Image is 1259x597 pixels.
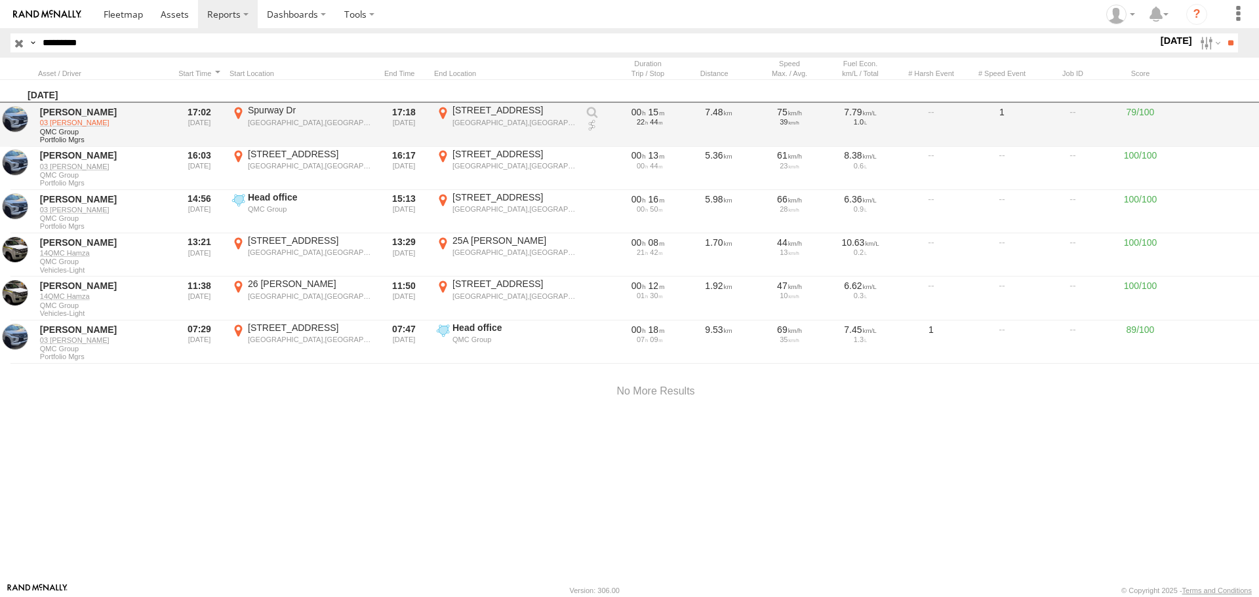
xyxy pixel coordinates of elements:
i: ? [1186,4,1207,25]
label: Click to View Event Location [434,235,578,275]
a: View Asset in Asset Management [2,324,28,350]
div: 16:17 [DATE] [379,148,429,189]
label: Click to View Event Location [230,191,374,232]
span: QMC Group [40,301,167,309]
a: View Asset in Asset Management [2,106,28,132]
div: 7.45 [829,324,891,336]
div: [GEOGRAPHIC_DATA],[GEOGRAPHIC_DATA] [248,335,372,344]
span: 12 [649,280,665,291]
div: [996s] 23/08/2025 14:56 - 23/08/2025 15:13 [617,193,679,205]
div: Job ID [1040,69,1106,78]
div: Head office [248,191,372,203]
div: [PERSON_NAME] [40,237,167,248]
span: 00 [637,205,648,213]
span: QMC Group [40,345,167,353]
div: [GEOGRAPHIC_DATA],[GEOGRAPHIC_DATA] [248,161,372,170]
div: 26 [PERSON_NAME] [248,278,372,290]
span: 00 [631,324,646,335]
span: Filter Results to this Group [40,309,167,317]
span: 00 [637,162,648,170]
label: Click to View Event Location [230,148,374,189]
div: [STREET_ADDRESS] [248,322,372,334]
div: [STREET_ADDRESS] [452,278,576,290]
a: View Asset in Asset Management [2,237,28,263]
span: 07 [637,336,648,343]
div: 0.2 [829,248,891,256]
div: 100/100 [1111,235,1170,275]
span: 42 [650,248,662,256]
div: 100/100 [1111,148,1170,189]
div: [GEOGRAPHIC_DATA],[GEOGRAPHIC_DATA] [452,204,576,214]
span: 00 [631,107,646,117]
a: View Asset in Asset Management [2,149,28,176]
a: 14QMC Hamza [40,292,167,301]
div: 0.3 [829,292,891,299]
span: 18 [649,324,665,335]
div: [STREET_ADDRESS] [452,191,576,203]
span: 44 [650,162,662,170]
div: 100/100 [1111,278,1170,318]
div: 7.48 [686,104,751,145]
div: Version: 306.00 [570,587,620,594]
div: 1 [969,104,1035,145]
span: QMC Group [40,258,167,265]
span: 01 [637,292,648,299]
div: 7.79 [829,106,891,118]
div: Click to Sort [379,69,429,78]
span: 00 [631,194,646,204]
div: [GEOGRAPHIC_DATA],[GEOGRAPHIC_DATA] [248,292,372,301]
div: 1.92 [686,278,751,318]
div: [PERSON_NAME] [40,106,167,118]
div: 1.70 [686,235,751,275]
div: 89/100 [1111,322,1170,362]
label: Click to View Event Location [230,235,374,275]
div: [929s] 23/08/2025 17:02 - 23/08/2025 17:18 [617,106,679,118]
div: [STREET_ADDRESS] [452,148,576,160]
div: 75 [759,106,820,118]
a: View Asset in Asset Management [2,280,28,306]
div: 07:47 [DATE] [379,322,429,362]
div: 61 [759,149,820,161]
label: [DATE] [1158,33,1195,48]
span: 15 [649,107,665,117]
div: [PERSON_NAME] [40,149,167,161]
div: 15:13 [DATE] [379,191,429,232]
span: 50 [650,205,662,213]
span: QMC Group [40,128,167,136]
div: 9.53 [686,322,751,362]
div: 11:50 [DATE] [379,278,429,318]
div: [GEOGRAPHIC_DATA],[GEOGRAPHIC_DATA] [452,118,576,127]
div: [PERSON_NAME] [40,324,167,336]
span: 00 [631,150,646,161]
div: 0.6 [829,162,891,170]
div: 10.63 [829,237,891,248]
div: Score [1111,69,1170,78]
div: Head office [452,322,576,334]
label: Click to View Event Location [434,278,578,318]
div: 14:56 [DATE] [174,191,224,232]
span: Filter Results to this Group [40,266,167,274]
div: [STREET_ADDRESS] [248,235,372,246]
label: Click to View Event Location [434,104,578,145]
label: Click to View Event Location [230,322,374,362]
div: [STREET_ADDRESS] [248,148,372,160]
div: [PERSON_NAME] [40,280,167,292]
div: [STREET_ADDRESS] [452,104,576,116]
div: 07:29 [DATE] [174,322,224,362]
span: 44 [650,118,662,126]
a: 03 [PERSON_NAME] [40,336,167,345]
a: 14QMC Hamza [40,248,167,258]
div: 8.38 [829,149,891,161]
a: 03 [PERSON_NAME] [40,205,167,214]
span: Filter Results to this Group [40,136,167,144]
div: 39 [759,118,820,126]
div: 44 [759,237,820,248]
div: 11:38 [DATE] [174,278,224,318]
span: 13 [649,150,665,161]
div: 66 [759,193,820,205]
div: Jayden Tizzone [1102,5,1140,24]
div: Click to Sort [38,69,169,78]
div: [739s] 23/08/2025 11:38 - 23/08/2025 11:50 [617,280,679,292]
a: View Events [586,106,599,119]
span: Filter Results to this Group [40,179,167,187]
